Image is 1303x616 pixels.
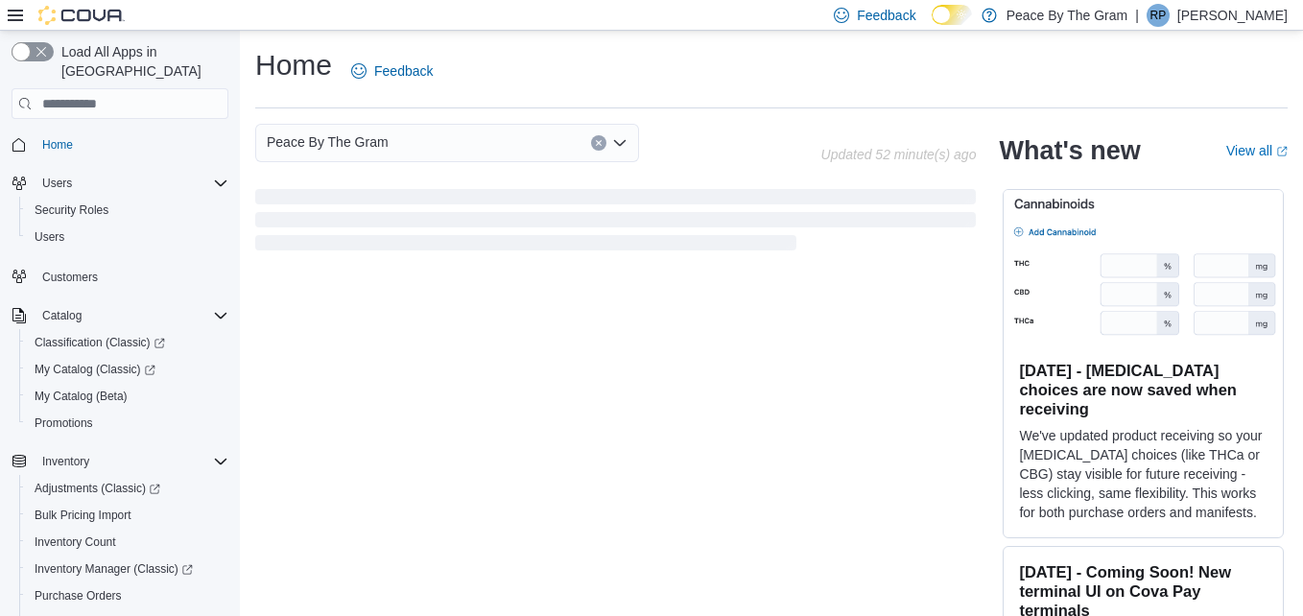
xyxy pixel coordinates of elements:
[255,46,332,84] h1: Home
[19,197,236,224] button: Security Roles
[19,410,236,437] button: Promotions
[27,412,228,435] span: Promotions
[27,557,228,580] span: Inventory Manager (Classic)
[19,475,236,502] a: Adjustments (Classic)
[35,508,131,523] span: Bulk Pricing Import
[27,199,228,222] span: Security Roles
[27,531,124,554] a: Inventory Count
[19,556,236,582] a: Inventory Manager (Classic)
[35,481,160,496] span: Adjustments (Classic)
[1226,143,1288,158] a: View allExternal link
[821,147,977,162] p: Updated 52 minute(s) ago
[27,584,130,607] a: Purchase Orders
[932,5,972,25] input: Dark Mode
[1276,146,1288,157] svg: External link
[27,199,116,222] a: Security Roles
[35,172,80,195] button: Users
[1177,4,1288,27] p: [PERSON_NAME]
[4,448,236,475] button: Inventory
[1019,426,1267,522] p: We've updated product receiving so your [MEDICAL_DATA] choices (like THCa or CBG) stay visible fo...
[35,588,122,604] span: Purchase Orders
[35,132,228,156] span: Home
[27,584,228,607] span: Purchase Orders
[35,534,116,550] span: Inventory Count
[27,504,139,527] a: Bulk Pricing Import
[27,557,201,580] a: Inventory Manager (Classic)
[35,450,228,473] span: Inventory
[27,331,228,354] span: Classification (Classic)
[374,61,433,81] span: Feedback
[35,172,228,195] span: Users
[1147,4,1170,27] div: Rob Pranger
[19,356,236,383] a: My Catalog (Classic)
[255,193,976,254] span: Loading
[27,225,72,249] a: Users
[27,385,228,408] span: My Catalog (Beta)
[19,582,236,609] button: Purchase Orders
[35,415,93,431] span: Promotions
[27,504,228,527] span: Bulk Pricing Import
[42,454,89,469] span: Inventory
[1135,4,1139,27] p: |
[19,529,236,556] button: Inventory Count
[27,477,228,500] span: Adjustments (Classic)
[35,304,89,327] button: Catalog
[42,176,72,191] span: Users
[27,358,163,381] a: My Catalog (Classic)
[35,335,165,350] span: Classification (Classic)
[38,6,125,25] img: Cova
[612,135,628,151] button: Open list of options
[27,412,101,435] a: Promotions
[19,329,236,356] a: Classification (Classic)
[857,6,915,25] span: Feedback
[591,135,606,151] button: Clear input
[35,450,97,473] button: Inventory
[27,477,168,500] a: Adjustments (Classic)
[4,130,236,158] button: Home
[4,170,236,197] button: Users
[1019,361,1267,418] h3: [DATE] - [MEDICAL_DATA] choices are now saved when receiving
[42,308,82,323] span: Catalog
[932,25,933,26] span: Dark Mode
[35,362,155,377] span: My Catalog (Classic)
[27,358,228,381] span: My Catalog (Classic)
[35,264,228,288] span: Customers
[19,502,236,529] button: Bulk Pricing Import
[42,270,98,285] span: Customers
[27,531,228,554] span: Inventory Count
[27,331,173,354] a: Classification (Classic)
[1007,4,1128,27] p: Peace By The Gram
[999,135,1140,166] h2: What's new
[42,137,73,153] span: Home
[35,304,228,327] span: Catalog
[27,385,135,408] a: My Catalog (Beta)
[1150,4,1167,27] span: RP
[35,266,106,289] a: Customers
[4,302,236,329] button: Catalog
[27,225,228,249] span: Users
[4,262,236,290] button: Customers
[35,561,193,577] span: Inventory Manager (Classic)
[267,130,389,154] span: Peace By The Gram
[19,383,236,410] button: My Catalog (Beta)
[35,133,81,156] a: Home
[35,229,64,245] span: Users
[54,42,228,81] span: Load All Apps in [GEOGRAPHIC_DATA]
[35,202,108,218] span: Security Roles
[35,389,128,404] span: My Catalog (Beta)
[344,52,440,90] a: Feedback
[19,224,236,250] button: Users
